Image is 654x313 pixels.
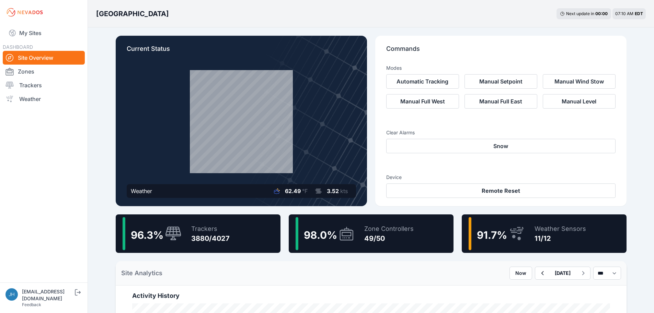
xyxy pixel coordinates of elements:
[285,188,301,194] span: 62.49
[96,5,169,23] nav: Breadcrumb
[3,78,85,92] a: Trackers
[131,187,152,195] div: Weather
[635,11,643,16] span: EDT
[386,139,616,153] button: Snow
[464,94,537,109] button: Manual Full East
[127,44,356,59] p: Current Status
[3,92,85,106] a: Weather
[566,11,594,16] span: Next update in
[3,51,85,65] a: Site Overview
[22,288,73,302] div: [EMAIL_ADDRESS][DOMAIN_NAME]
[386,74,459,89] button: Automatic Tracking
[191,224,230,234] div: Trackers
[364,224,414,234] div: Zone Controllers
[549,267,576,279] button: [DATE]
[535,234,586,243] div: 11/12
[3,25,85,41] a: My Sites
[5,288,18,301] img: jhaberkorn@invenergy.com
[302,188,308,194] span: °F
[615,11,633,16] span: 07:10 AM
[386,174,616,181] h3: Device
[386,65,402,71] h3: Modes
[5,7,44,18] img: Nevados
[3,44,33,50] span: DASHBOARD
[386,94,459,109] button: Manual Full West
[121,268,162,278] h2: Site Analytics
[3,65,85,78] a: Zones
[131,229,163,241] span: 96.3 %
[386,44,616,59] p: Commands
[364,234,414,243] div: 49/50
[535,224,586,234] div: Weather Sensors
[22,302,41,307] a: Feedback
[464,74,537,89] button: Manual Setpoint
[116,214,280,253] a: 96.3%Trackers3880/4027
[340,188,348,194] span: kts
[543,74,616,89] button: Manual Wind Stow
[595,11,608,16] div: 00 : 00
[386,129,616,136] h3: Clear Alarms
[327,188,339,194] span: 3.52
[477,229,507,241] span: 91.7 %
[96,9,169,19] h3: [GEOGRAPHIC_DATA]
[289,214,454,253] a: 98.0%Zone Controllers49/50
[132,291,610,301] h2: Activity History
[304,229,337,241] span: 98.0 %
[386,183,616,198] button: Remote Reset
[543,94,616,109] button: Manual Level
[509,267,532,280] button: Now
[191,234,230,243] div: 3880/4027
[462,214,627,253] a: 91.7%Weather Sensors11/12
